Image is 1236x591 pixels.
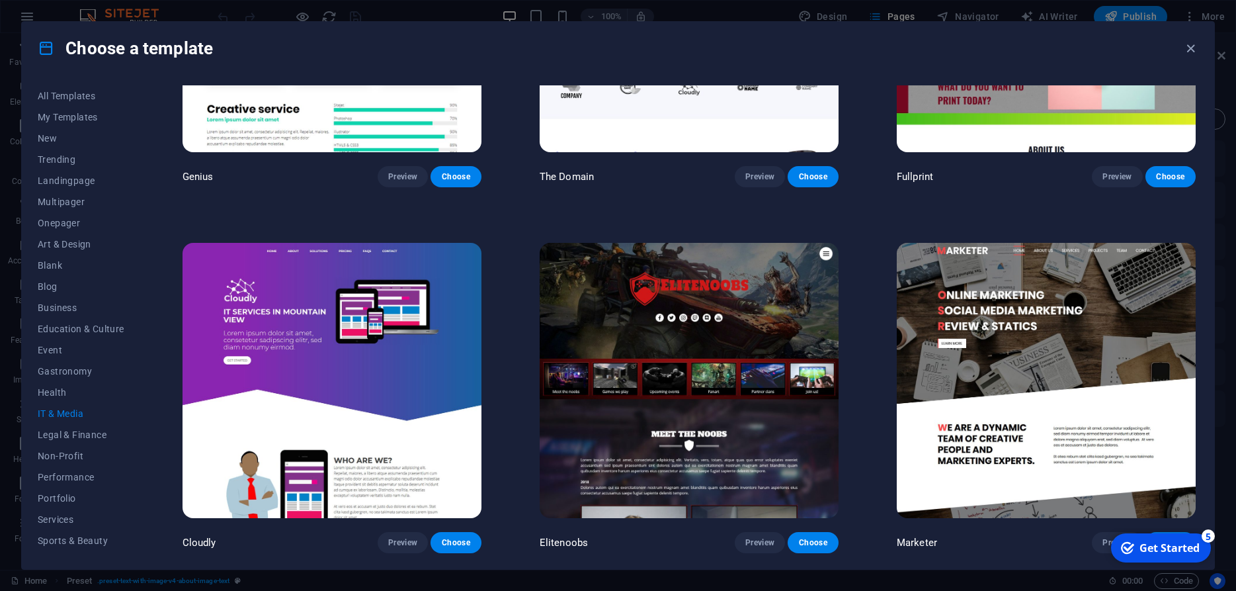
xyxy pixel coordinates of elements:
[38,493,124,504] span: Portfolio
[7,5,107,34] div: Get Started 5 items remaining, 0% complete
[38,387,124,398] span: Health
[897,170,933,183] p: Fullprint
[540,536,588,549] p: Elitenoobs
[38,340,124,361] button: Event
[788,532,838,553] button: Choose
[38,297,124,318] button: Business
[735,166,785,187] button: Preview
[378,532,428,553] button: Preview
[38,107,124,128] button: My Templates
[38,408,124,419] span: IT & Media
[38,281,124,292] span: Blog
[38,472,124,482] span: Performance
[38,239,124,250] span: Art & Design
[38,276,124,297] button: Blog
[745,171,774,182] span: Preview
[441,171,470,182] span: Choose
[38,445,124,467] button: Non-Profit
[38,149,124,170] button: Trending
[38,551,124,572] button: Trades
[38,424,124,445] button: Legal & Finance
[540,170,594,183] p: The Domain
[38,430,124,440] span: Legal & Finance
[38,170,124,191] button: Landingpage
[183,243,481,519] img: Cloudly
[38,345,124,355] span: Event
[38,382,124,403] button: Health
[1102,537,1132,548] span: Preview
[38,154,124,165] span: Trending
[388,537,417,548] span: Preview
[897,243,1196,519] img: Marketer
[38,514,124,525] span: Services
[38,128,124,149] button: New
[38,535,124,546] span: Sports & Beauty
[1102,171,1132,182] span: Preview
[38,361,124,382] button: Gastronomy
[441,537,470,548] span: Choose
[38,197,124,207] span: Multipager
[36,13,96,27] div: Get Started
[798,537,827,548] span: Choose
[38,403,124,424] button: IT & Media
[38,488,124,509] button: Portfolio
[38,302,124,313] span: Business
[378,166,428,187] button: Preview
[38,175,124,186] span: Landingpage
[1092,166,1142,187] button: Preview
[38,451,124,461] span: Non-Profit
[98,1,111,15] div: 5
[431,166,481,187] button: Choose
[38,212,124,234] button: Onepager
[431,532,481,553] button: Choose
[38,91,124,101] span: All Templates
[38,324,124,334] span: Education & Culture
[1156,171,1185,182] span: Choose
[183,170,214,183] p: Genius
[388,171,417,182] span: Preview
[38,133,124,144] span: New
[38,234,124,255] button: Art & Design
[38,366,124,377] span: Gastronomy
[38,530,124,551] button: Sports & Beauty
[1145,166,1196,187] button: Choose
[897,536,937,549] p: Marketer
[38,255,124,276] button: Blank
[788,166,838,187] button: Choose
[38,509,124,530] button: Services
[38,38,213,59] h4: Choose a template
[38,112,124,122] span: My Templates
[38,467,124,488] button: Performance
[38,260,124,271] span: Blank
[745,537,774,548] span: Preview
[38,318,124,340] button: Education & Culture
[38,191,124,212] button: Multipager
[1092,532,1142,553] button: Preview
[798,171,827,182] span: Choose
[183,536,216,549] p: Cloudly
[540,243,839,519] img: Elitenoobs
[38,218,124,228] span: Onepager
[735,532,785,553] button: Preview
[38,85,124,107] button: All Templates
